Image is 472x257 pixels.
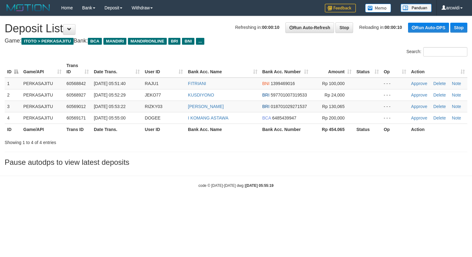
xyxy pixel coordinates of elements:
img: panduan.png [401,4,432,12]
td: 2 [5,89,21,101]
span: RIZKY03 [145,104,162,109]
a: Run Auto-Refresh [285,22,334,33]
span: Reloading in: [359,25,402,30]
td: PERKASAJITU [21,101,64,112]
td: - - - [381,89,409,101]
span: 60569012 [66,104,86,109]
h1: Deposit List [5,22,467,35]
th: User ID: activate to sort column ascending [142,60,185,78]
span: BRI [262,92,270,97]
td: 1 [5,78,21,89]
th: Status: activate to sort column ascending [354,60,381,78]
span: [DATE] 05:55:00 [94,115,125,120]
td: - - - [381,112,409,124]
span: Copy 018701029271537 to clipboard [271,104,307,109]
td: - - - [381,78,409,89]
th: ID: activate to sort column descending [5,60,21,78]
a: Note [452,115,461,120]
span: [DATE] 05:53:22 [94,104,125,109]
a: [PERSON_NAME] [188,104,224,109]
th: Bank Acc. Number: activate to sort column ascending [260,60,311,78]
small: code © [DATE]-[DATE] dwg | [198,183,274,188]
a: KUSDIYONO [188,92,214,97]
a: Delete [433,115,446,120]
td: - - - [381,101,409,112]
span: 60568927 [66,92,86,97]
a: Note [452,92,461,97]
span: BRI [168,38,180,45]
span: JEKO77 [145,92,161,97]
span: ... [196,38,204,45]
span: [DATE] 05:51:40 [94,81,125,86]
h4: Game: Bank: [5,38,467,44]
td: 3 [5,101,21,112]
th: Game/API [21,124,64,135]
a: Stop [335,22,353,33]
span: 60568842 [66,81,86,86]
span: Rp 130,065 [322,104,344,109]
img: MOTION_logo.png [5,3,52,12]
a: Note [452,104,461,109]
a: Run Auto-DPS [408,23,449,33]
th: Action [409,124,467,135]
th: Status [354,124,381,135]
a: Delete [433,81,446,86]
span: BNI [182,38,194,45]
a: FITRIANI [188,81,206,86]
span: BRI [262,104,270,109]
a: Delete [433,104,446,109]
span: RAJU1 [145,81,158,86]
th: Action: activate to sort column ascending [409,60,467,78]
strong: 00:00:10 [385,25,402,30]
img: Button%20Memo.svg [365,4,391,12]
span: MANDIRI [103,38,126,45]
a: Approve [411,81,427,86]
h3: Pause autodps to view latest deposits [5,158,467,166]
img: Feedback.jpg [325,4,356,12]
th: ID [5,124,21,135]
strong: 00:00:10 [262,25,279,30]
input: Search: [423,47,467,56]
a: Stop [450,23,467,33]
th: User ID [142,124,185,135]
label: Search: [406,47,467,56]
span: DOGEE [145,115,161,120]
th: Trans ID [64,124,91,135]
th: Rp 454.065 [311,124,354,135]
span: Rp 100,000 [322,81,344,86]
th: Bank Acc. Number [260,124,311,135]
a: Delete [433,92,446,97]
a: Note [452,81,461,86]
th: Amount: activate to sort column ascending [311,60,354,78]
span: Copy 6485439947 to clipboard [272,115,296,120]
span: MANDIRIONLINE [128,38,167,45]
a: Approve [411,115,427,120]
td: PERKASAJITU [21,89,64,101]
span: Copy 597701007319533 to clipboard [271,92,307,97]
a: I KOMANG ASTAWA [188,115,228,120]
span: [DATE] 05:52:29 [94,92,125,97]
th: Op [381,124,409,135]
td: PERKASAJITU [21,78,64,89]
span: BCA [88,38,102,45]
th: Date Trans. [91,124,142,135]
td: PERKASAJITU [21,112,64,124]
div: Showing 1 to 4 of 4 entries [5,137,192,146]
td: 4 [5,112,21,124]
span: Copy 1399469016 to clipboard [271,81,295,86]
span: BCA [262,115,271,120]
th: Date Trans.: activate to sort column ascending [91,60,142,78]
th: Bank Acc. Name: activate to sort column ascending [185,60,260,78]
th: Game/API: activate to sort column ascending [21,60,64,78]
span: Refreshing in: [235,25,279,30]
span: ITOTO > PERKASAJITU [21,38,74,45]
th: Trans ID: activate to sort column ascending [64,60,91,78]
a: Approve [411,104,427,109]
span: Rp 200,000 [322,115,344,120]
th: Op: activate to sort column ascending [381,60,409,78]
span: BNI [262,81,270,86]
a: Approve [411,92,427,97]
th: Bank Acc. Name [185,124,260,135]
span: 60569171 [66,115,86,120]
strong: [DATE] 05:55:19 [246,183,274,188]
